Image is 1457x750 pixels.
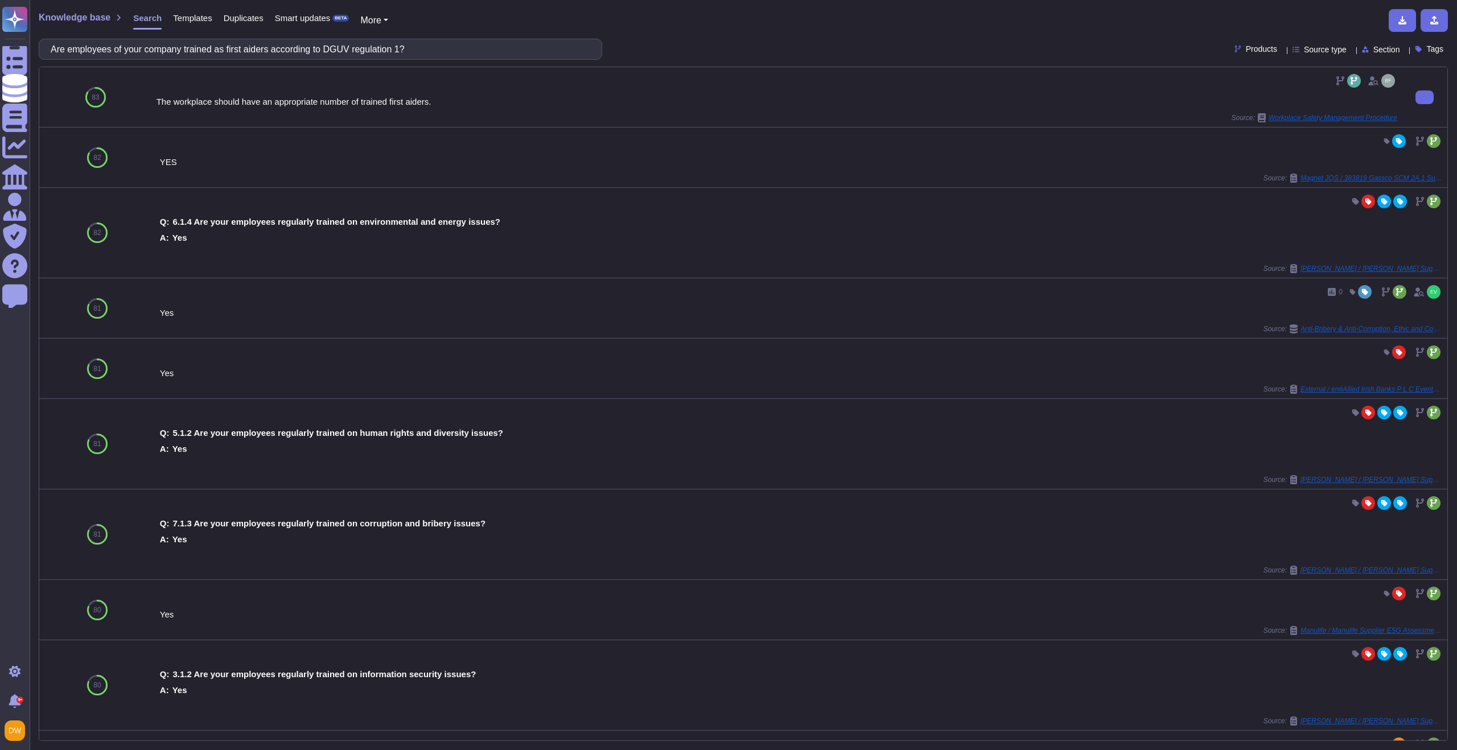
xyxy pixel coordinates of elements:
span: 81 [93,305,101,312]
img: user [1427,285,1440,299]
span: Knowledge base [39,13,110,22]
b: Yes [172,233,187,242]
span: 81 [93,365,101,372]
span: More [360,15,381,25]
span: Source: [1263,566,1443,575]
span: 82 [93,154,101,161]
div: Yes [160,308,1443,317]
span: Products [1246,45,1277,53]
span: [PERSON_NAME] / [PERSON_NAME] Supplier Portal Questionnaire Export [1300,718,1443,724]
b: A: [160,535,169,543]
span: Templates [173,14,212,22]
span: 80 [93,682,101,689]
div: Yes [160,369,1443,377]
b: A: [160,233,169,242]
b: 7.1.3 Are your employees regularly trained on corruption and bribery issues? [173,519,486,528]
b: Q: [160,670,170,678]
span: Search [133,14,162,22]
span: 81 [93,531,101,538]
span: Source: [1263,716,1443,726]
b: 5.1.2 Are your employees regularly trained on human rights and diversity issues? [173,428,503,437]
b: Yes [172,686,187,694]
img: user [1381,74,1395,88]
span: Source: [1263,174,1443,183]
b: Q: [160,428,170,437]
span: Anti-Bribery & Anti-Corruption, Ethic and Compliance Training [1300,325,1443,332]
div: The workplace should have an appropriate number of trained first aiders. [157,97,1397,106]
b: Yes [172,444,187,453]
span: 0 [1339,289,1343,295]
span: Source: [1232,113,1397,122]
div: 9+ [17,697,23,703]
span: Magnet JQS / 383819 Gassco SCM 2A.1 Supplier PSEC Self Assessment (1) [1300,175,1443,182]
span: Source: [1263,264,1443,273]
span: [PERSON_NAME] / [PERSON_NAME] Supplier Portal Questionnaire Export [1300,476,1443,483]
b: Q: [160,217,170,226]
span: Tags [1426,45,1443,53]
span: External / en#Allied Irish Banks P L C Event#873 [1300,386,1443,393]
span: 82 [93,229,101,236]
div: BETA [332,15,349,22]
span: Manulife / Manulife Supplier ESG Assessment Questionnaire Supplier Version [1300,627,1443,634]
input: Search a question or template... [45,39,590,59]
div: YES [160,158,1443,166]
b: 3.1.2 Are your employees regularly trained on information security issues? [173,670,476,678]
span: Source: [1263,475,1443,484]
b: A: [160,686,169,694]
span: Source: [1263,385,1443,394]
button: More [360,14,388,27]
span: Duplicates [224,14,264,22]
img: user [5,720,25,741]
span: Section [1373,46,1400,53]
b: 6.1.4 Are your employees regularly trained on environmental and energy issues? [173,217,500,226]
div: Yes [160,610,1443,619]
b: Q: [160,519,170,528]
b: A: [160,444,169,453]
span: 83 [92,94,99,101]
span: [PERSON_NAME] / [PERSON_NAME] Supplier Portal Questionnaire Export [1300,567,1443,574]
span: Smart updates [275,14,331,22]
b: Yes [172,535,187,543]
span: Source: [1263,324,1443,333]
span: Source type [1304,46,1347,53]
button: user [2,718,33,743]
span: Source: [1263,626,1443,635]
span: 81 [93,440,101,447]
span: Workplace Safety Management Procedure [1269,114,1397,121]
span: 80 [93,607,101,613]
span: [PERSON_NAME] / [PERSON_NAME] Supplier Portal Questionnaire Export [1300,265,1443,272]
